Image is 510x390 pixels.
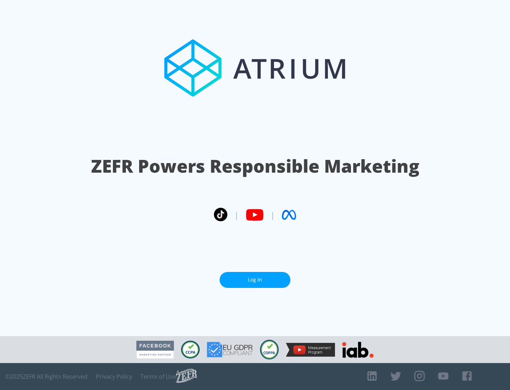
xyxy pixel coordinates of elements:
img: IAB [342,342,374,358]
a: Terms of Use [141,373,176,380]
img: COPPA Compliant [260,340,279,360]
h1: ZEFR Powers Responsible Marketing [91,154,419,178]
img: Facebook Marketing Partner [136,341,174,359]
span: © 2025 ZEFR All Rights Reserved [5,373,87,380]
img: GDPR Compliant [207,342,253,357]
a: Log In [220,272,290,288]
img: YouTube Measurement Program [286,343,335,357]
a: Privacy Policy [96,373,132,380]
span: | [271,210,275,220]
span: | [234,210,239,220]
img: CCPA Compliant [181,341,200,358]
